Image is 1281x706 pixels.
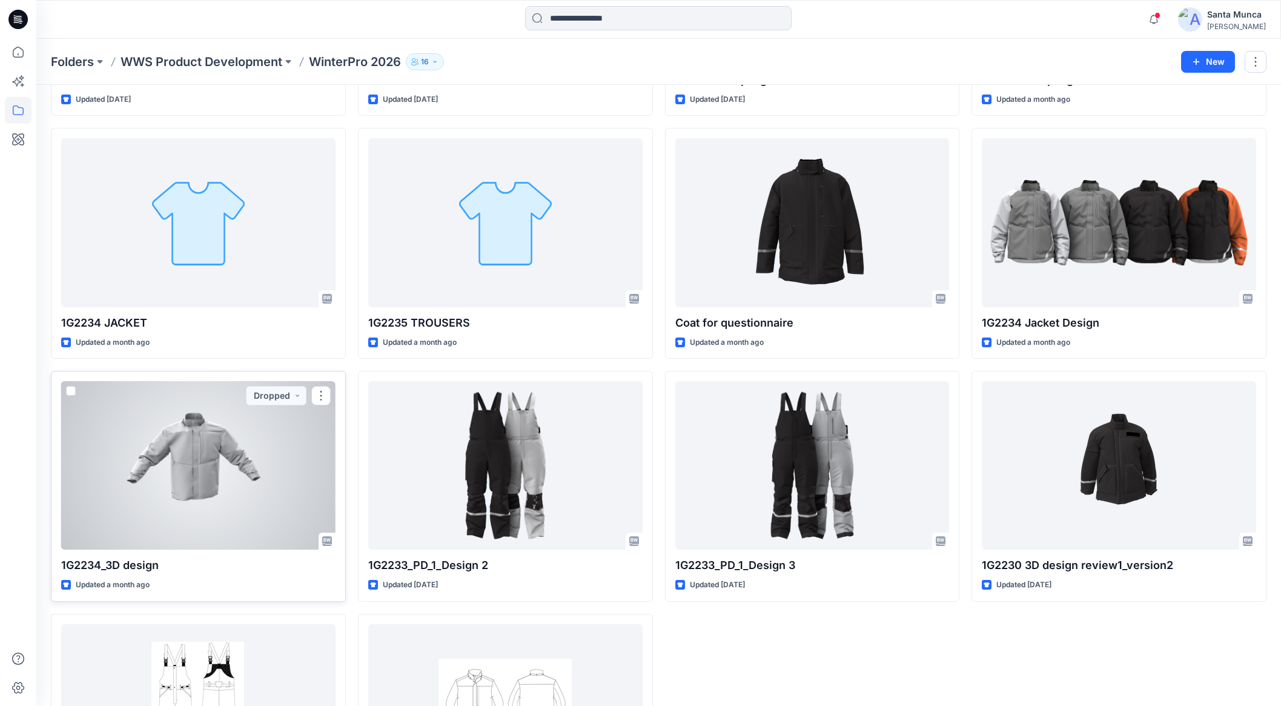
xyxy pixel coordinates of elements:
[121,53,282,70] a: WWS Product Development
[309,53,401,70] p: WinterPro 2026
[51,53,94,70] a: Folders
[996,579,1051,591] p: Updated [DATE]
[675,138,950,307] a: Coat for questionnaire
[1181,51,1235,73] button: New
[383,336,457,349] p: Updated a month ago
[61,315,336,331] p: 1G2234 JACKET
[421,55,429,68] p: 16
[76,579,150,591] p: Updated a month ago
[996,93,1070,106] p: Updated a month ago
[675,315,950,331] p: Coat for questionnaire
[61,381,336,550] a: 1G2234_3D design
[383,579,438,591] p: Updated [DATE]
[368,315,643,331] p: 1G2235 TROUSERS
[690,93,745,106] p: Updated [DATE]
[1178,7,1202,32] img: avatar
[982,381,1256,550] a: 1G2230 3D design review1_version2
[982,315,1256,331] p: 1G2234 Jacket Design
[1207,7,1266,22] div: Santa Munca
[76,336,150,349] p: Updated a month ago
[383,93,438,106] p: Updated [DATE]
[61,138,336,307] a: 1G2234 JACKET
[690,336,764,349] p: Updated a month ago
[368,381,643,550] a: 1G2233_PD_1_Design 2
[982,557,1256,574] p: 1G2230 3D design review1_version2
[982,138,1256,307] a: 1G2234 Jacket Design
[406,53,444,70] button: 16
[368,557,643,574] p: 1G2233_PD_1_Design 2
[996,336,1070,349] p: Updated a month ago
[675,381,950,550] a: 1G2233_PD_1_Design 3
[1207,22,1266,31] div: [PERSON_NAME]
[76,93,131,106] p: Updated [DATE]
[690,579,745,591] p: Updated [DATE]
[368,138,643,307] a: 1G2235 TROUSERS
[675,557,950,574] p: 1G2233_PD_1_Design 3
[61,557,336,574] p: 1G2234_3D design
